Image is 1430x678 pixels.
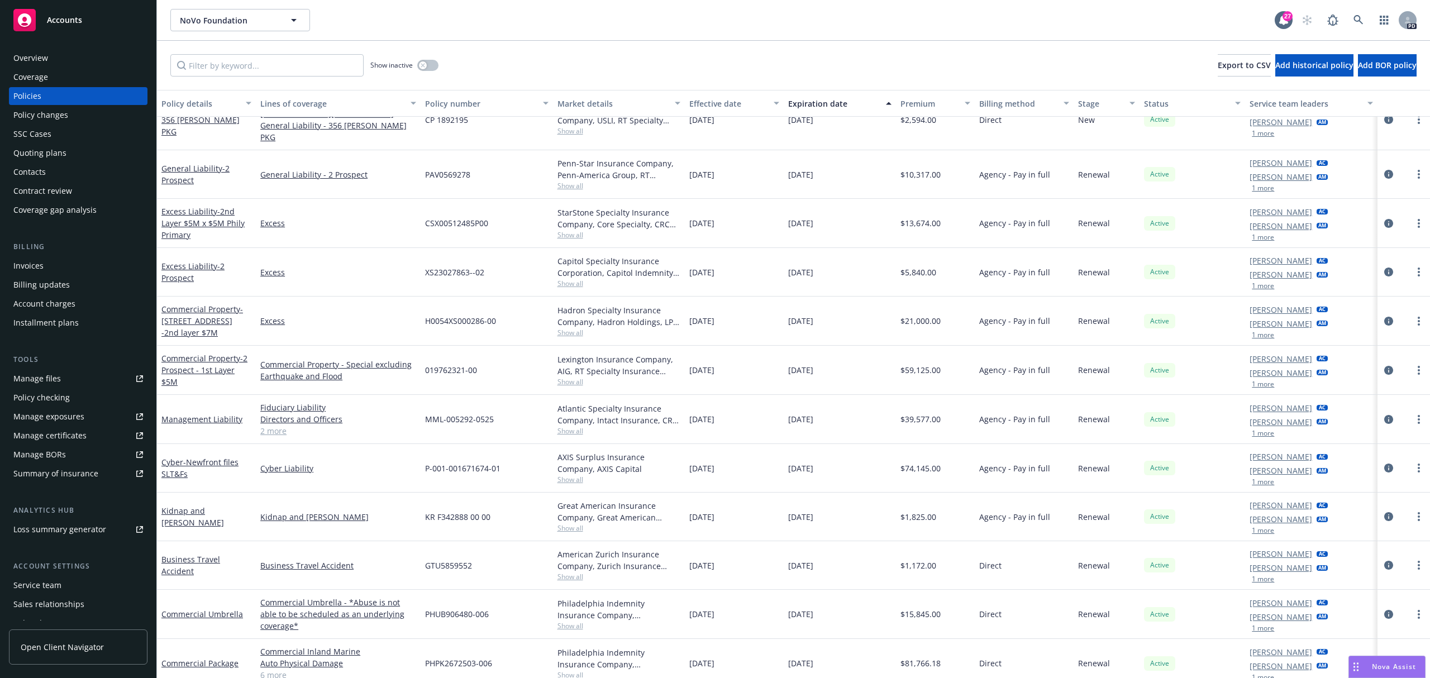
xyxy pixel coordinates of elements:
[1275,60,1353,70] span: Add historical policy
[689,114,714,126] span: [DATE]
[557,451,680,475] div: AXIS Surplus Insurance Company, AXIS Capital
[788,98,879,109] div: Expiration date
[1358,60,1417,70] span: Add BOR policy
[260,657,416,669] a: Auto Physical Damage
[900,511,936,523] span: $1,825.00
[1250,220,1312,232] a: [PERSON_NAME]
[1412,265,1426,279] a: more
[1148,414,1171,424] span: Active
[1349,656,1363,677] div: Drag to move
[1348,656,1426,678] button: Nova Assist
[1382,168,1395,181] a: circleInformation
[161,103,241,137] span: - 356 [PERSON_NAME] PKG
[13,295,75,313] div: Account charges
[788,266,813,278] span: [DATE]
[979,511,1050,523] span: Agency - Pay in full
[788,364,813,376] span: [DATE]
[900,169,941,180] span: $10,317.00
[1148,365,1171,375] span: Active
[689,462,714,474] span: [DATE]
[13,49,48,67] div: Overview
[1148,463,1171,473] span: Active
[425,364,477,376] span: 019762321-00
[1382,265,1395,279] a: circleInformation
[9,408,147,426] a: Manage exposures
[979,608,1002,620] span: Direct
[161,457,239,479] span: - Newfront files SLT&Fs
[557,279,680,288] span: Show all
[260,169,416,180] a: General Liability - 2 Prospect
[1245,90,1377,117] button: Service team leaders
[557,207,680,230] div: StarStone Specialty Insurance Company, Core Specialty, CRC Group
[260,560,416,571] a: Business Travel Accident
[161,206,245,240] span: - 2nd Layer $5M x $5M Phily Primary
[9,87,147,105] a: Policies
[9,182,147,200] a: Contract review
[557,98,668,109] div: Market details
[557,181,680,190] span: Show all
[260,511,416,523] a: Kidnap and [PERSON_NAME]
[1283,11,1293,21] div: 27
[260,462,416,474] a: Cyber Liability
[161,206,245,240] a: Excess Liability
[13,576,61,594] div: Service team
[13,257,44,275] div: Invoices
[1250,499,1312,511] a: [PERSON_NAME]
[689,364,714,376] span: [DATE]
[1250,255,1312,266] a: [PERSON_NAME]
[900,315,941,327] span: $21,000.00
[1250,318,1312,330] a: [PERSON_NAME]
[1250,353,1312,365] a: [PERSON_NAME]
[9,276,147,294] a: Billing updates
[788,217,813,229] span: [DATE]
[689,169,714,180] span: [DATE]
[979,114,1002,126] span: Direct
[1078,217,1110,229] span: Renewal
[1078,413,1110,425] span: Renewal
[9,370,147,388] a: Manage files
[161,505,224,528] a: Kidnap and [PERSON_NAME]
[161,304,243,338] a: Commercial Property
[896,90,975,117] button: Premium
[557,500,680,523] div: Great American Insurance Company, Great American Insurance Group, CRC Group
[161,457,239,479] a: Cyber
[1382,413,1395,426] a: circleInformation
[685,90,784,117] button: Effective date
[1250,367,1312,379] a: [PERSON_NAME]
[979,462,1050,474] span: Agency - Pay in full
[180,15,277,26] span: NoVo Foundation
[1412,217,1426,230] a: more
[784,90,896,117] button: Expiration date
[1252,479,1274,485] button: 1 more
[13,201,97,219] div: Coverage gap analysis
[1078,657,1110,669] span: Renewal
[557,328,680,337] span: Show all
[1358,54,1417,77] button: Add BOR policy
[1412,113,1426,126] a: more
[13,614,78,632] div: Related accounts
[13,370,61,388] div: Manage files
[260,98,404,109] div: Lines of coverage
[689,511,714,523] span: [DATE]
[1148,169,1171,179] span: Active
[1250,513,1312,525] a: [PERSON_NAME]
[1250,465,1312,476] a: [PERSON_NAME]
[1148,316,1171,326] span: Active
[170,9,310,31] button: NoVo Foundation
[1250,451,1312,462] a: [PERSON_NAME]
[260,646,416,657] a: Commercial Inland Marine
[557,126,680,136] span: Show all
[9,106,147,124] a: Policy changes
[900,608,941,620] span: $15,845.00
[1148,560,1171,570] span: Active
[1382,364,1395,377] a: circleInformation
[788,462,813,474] span: [DATE]
[9,505,147,516] div: Analytics hub
[1412,558,1426,572] a: more
[689,315,714,327] span: [DATE]
[788,169,813,180] span: [DATE]
[1382,608,1395,621] a: circleInformation
[1144,98,1228,109] div: Status
[557,354,680,377] div: Lexington Insurance Company, AIG, RT Specialty Insurance Services, LLC (RSG Specialty, LLC)
[425,315,496,327] span: H0054XS000286-00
